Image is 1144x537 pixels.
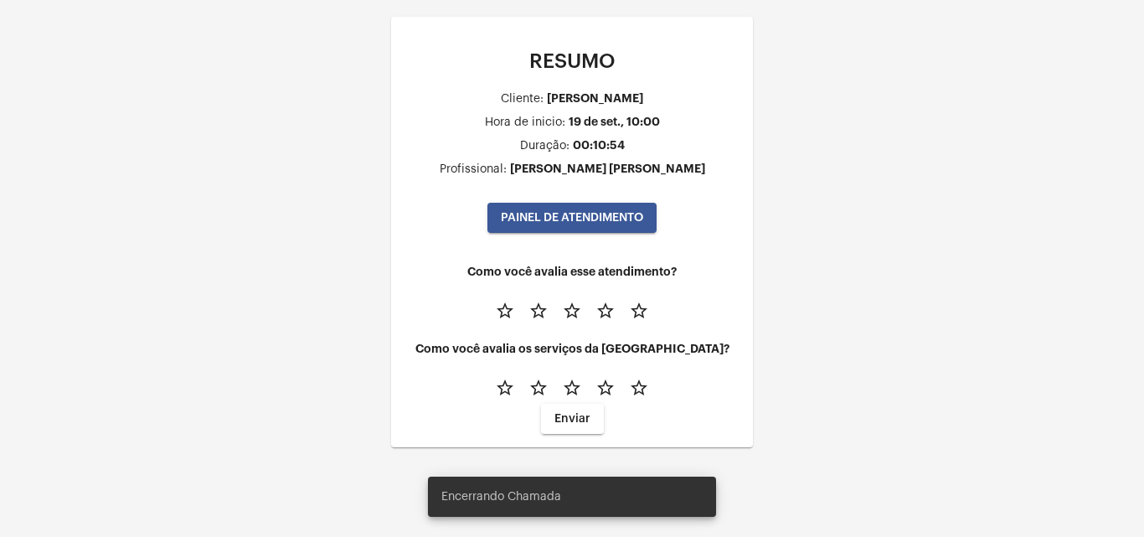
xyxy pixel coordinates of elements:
mat-icon: star_border [629,301,649,321]
button: PAINEL DE ATENDIMENTO [487,203,657,233]
div: [PERSON_NAME] [547,92,643,105]
mat-icon: star_border [595,378,616,398]
div: Profissional: [440,163,507,176]
mat-icon: star_border [562,301,582,321]
mat-icon: star_border [528,301,549,321]
h4: Como você avalia esse atendimento? [405,266,739,278]
mat-icon: star_border [528,378,549,398]
span: Encerrando Chamada [441,488,561,505]
mat-icon: star_border [629,378,649,398]
div: 19 de set., 10:00 [569,116,660,128]
h4: Como você avalia os serviços da [GEOGRAPHIC_DATA]? [405,343,739,355]
p: RESUMO [405,50,739,72]
mat-icon: star_border [595,301,616,321]
mat-icon: star_border [562,378,582,398]
div: Duração: [520,140,569,152]
mat-icon: star_border [495,301,515,321]
mat-icon: star_border [495,378,515,398]
button: Enviar [541,404,604,434]
span: PAINEL DE ATENDIMENTO [501,212,643,224]
div: Cliente: [501,93,544,106]
div: Hora de inicio: [485,116,565,129]
div: 00:10:54 [573,139,625,152]
div: [PERSON_NAME] [PERSON_NAME] [510,163,705,175]
span: Enviar [554,413,590,425]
